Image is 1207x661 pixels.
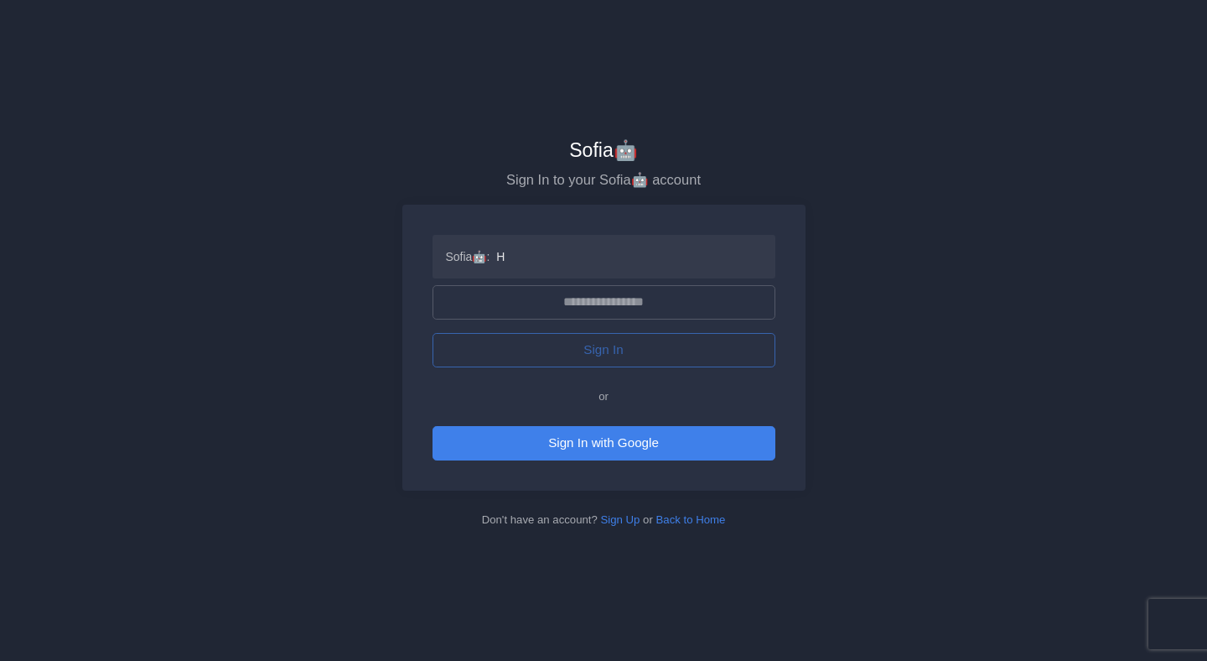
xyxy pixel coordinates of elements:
[446,248,490,265] strong: Sofia🤖 :
[601,513,640,526] a: Sign Up
[656,513,726,526] a: Back to Home
[433,388,775,405] div: or
[433,426,775,461] button: Sign In with Google
[402,139,806,163] h2: Sofia🤖
[402,169,806,191] p: Sign In to your Sofia🤖 account
[496,248,505,265] span: H
[402,511,806,528] div: Don't have an account? or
